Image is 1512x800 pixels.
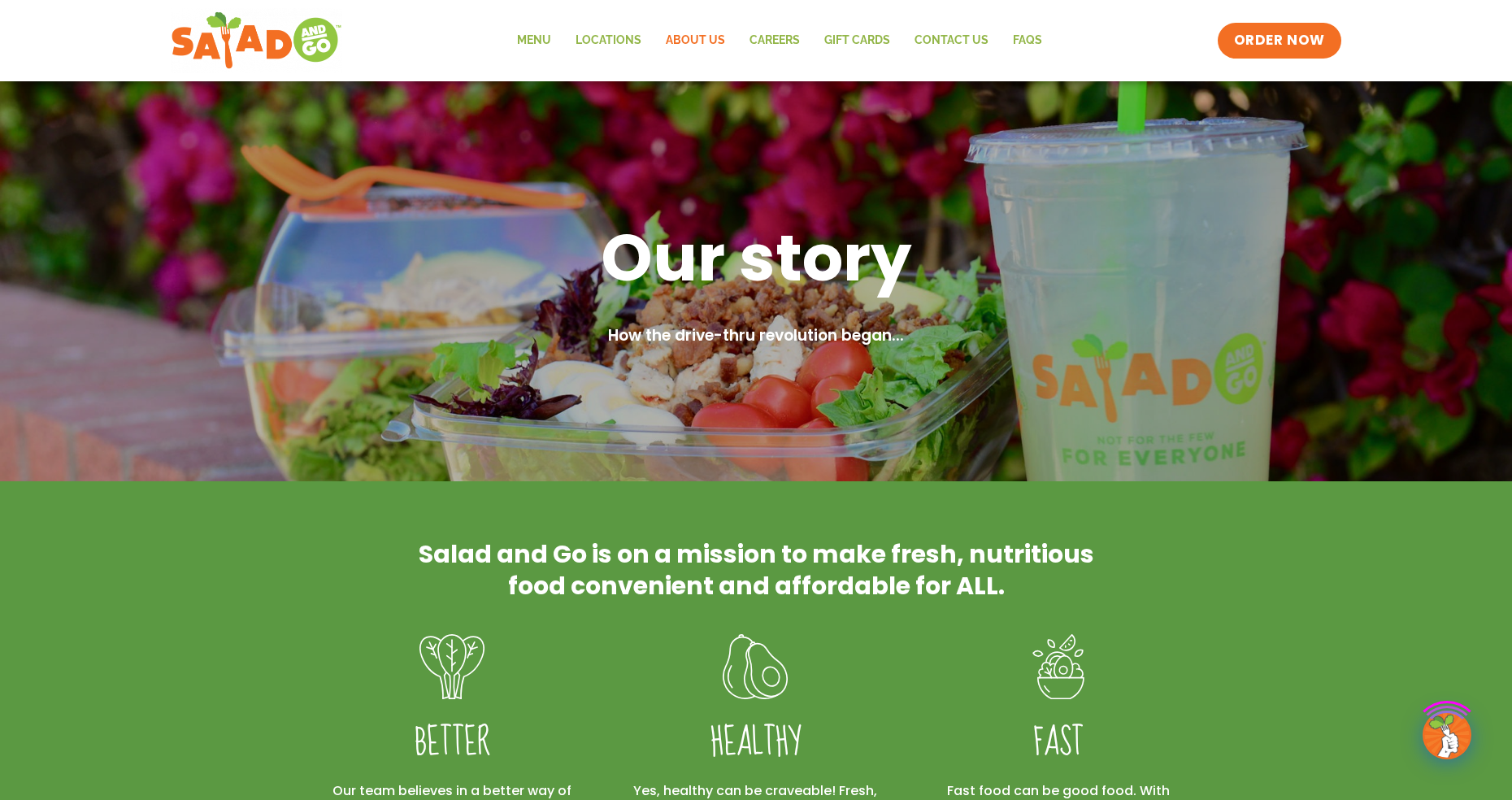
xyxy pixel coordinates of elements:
[563,22,654,59] a: Locations
[1234,31,1325,50] span: ORDER NOW
[333,215,1179,300] h1: Our story
[325,720,580,766] h4: Better
[737,22,812,59] a: Careers
[812,22,902,59] a: GIFT CARDS
[902,22,1001,59] a: Contact Us
[505,22,563,59] a: Menu
[505,22,1054,59] nav: Menu
[932,720,1186,766] h4: FAST
[333,324,1179,348] h2: How the drive-thru revolution began...
[654,22,737,59] a: About Us
[171,8,342,73] img: new-SAG-logo-768×292
[1001,22,1054,59] a: FAQs
[415,538,1097,602] h2: Salad and Go is on a mission to make fresh, nutritious food convenient and affordable for ALL.
[628,720,883,766] h4: Healthy
[1218,23,1341,59] a: ORDER NOW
